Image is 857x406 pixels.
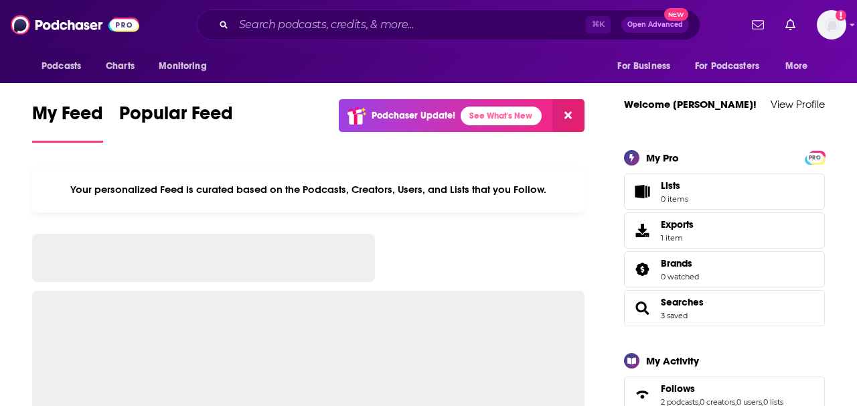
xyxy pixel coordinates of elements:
span: My Feed [32,102,103,133]
span: 0 items [661,194,688,204]
span: Exports [661,218,694,230]
div: Your personalized Feed is curated based on the Podcasts, Creators, Users, and Lists that you Follow. [32,167,585,212]
span: Podcasts [42,57,81,76]
span: Popular Feed [119,102,233,133]
span: 1 item [661,233,694,243]
a: Charts [97,54,143,79]
span: Open Advanced [627,21,683,28]
a: Brands [629,260,655,279]
button: Open AdvancedNew [621,17,689,33]
svg: Add a profile image [836,10,846,21]
div: My Activity [646,354,699,367]
span: Brands [661,257,692,269]
a: See What's New [461,107,542,125]
span: More [785,57,808,76]
button: open menu [32,54,98,79]
a: Show notifications dropdown [780,13,801,36]
button: open menu [686,54,779,79]
input: Search podcasts, credits, & more... [234,14,586,36]
span: Lists [661,180,688,192]
a: View Profile [771,98,825,111]
span: Brands [624,251,825,287]
img: Podchaser - Follow, Share and Rate Podcasts [11,12,139,38]
span: Searches [624,290,825,326]
a: Follows [629,385,655,404]
a: 3 saved [661,311,688,320]
button: open menu [608,54,687,79]
button: Show profile menu [817,10,846,40]
span: Lists [629,182,655,201]
a: Follows [661,383,783,395]
a: Brands [661,257,699,269]
a: Show notifications dropdown [747,13,769,36]
span: ⌘ K [586,16,611,33]
span: New [664,8,688,21]
a: Welcome [PERSON_NAME]! [624,98,757,111]
a: Exports [624,212,825,249]
span: Follows [661,383,695,395]
span: PRO [807,153,823,163]
a: Searches [629,299,655,318]
span: Lists [661,180,680,192]
span: Charts [106,57,135,76]
span: Monitoring [159,57,206,76]
button: open menu [149,54,224,79]
button: open menu [776,54,825,79]
span: For Podcasters [695,57,759,76]
a: Lists [624,174,825,210]
span: For Business [617,57,670,76]
a: 0 watched [661,272,699,281]
a: Popular Feed [119,102,233,143]
a: PRO [807,151,823,161]
div: My Pro [646,151,679,164]
a: Searches [661,296,704,308]
div: Search podcasts, credits, & more... [197,9,700,40]
span: Exports [629,221,655,240]
span: Logged in as MaryMaganni [817,10,846,40]
img: User Profile [817,10,846,40]
p: Podchaser Update! [372,110,455,121]
a: My Feed [32,102,103,143]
